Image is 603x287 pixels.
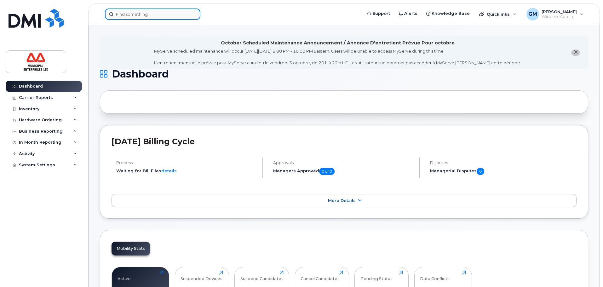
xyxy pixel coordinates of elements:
div: Active [118,271,131,281]
span: Dashboard [112,69,169,79]
div: Suspend Candidates [240,271,284,281]
h4: Approvals [273,160,414,165]
div: Suspended Devices [181,271,222,281]
h2: [DATE] Billing Cycle [112,137,577,146]
h5: Managerial Disputes [430,168,577,175]
h4: Process [116,160,257,165]
li: Waiting for Bill Files [116,168,257,174]
span: More Details [328,198,356,203]
button: close notification [571,49,580,56]
span: 0 of 0 [319,168,335,175]
div: Data Conflicts [420,271,450,281]
div: MyServe scheduled maintenance will occur [DATE][DATE] 8:00 PM - 10:00 PM Eastern. Users will be u... [154,48,521,66]
h4: Disputes [430,160,577,165]
h5: Managers Approved [273,168,414,175]
a: details [161,168,177,173]
div: Cancel Candidates [301,271,340,281]
div: October Scheduled Maintenance Announcement / Annonce D'entretient Prévue Pour octobre [221,40,455,46]
div: Pending Status [360,271,393,281]
span: 0 [477,168,484,175]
